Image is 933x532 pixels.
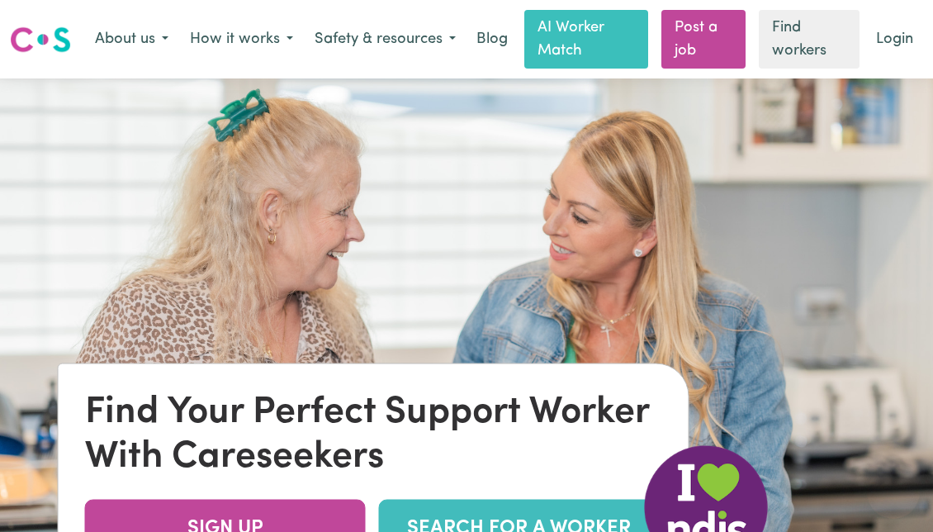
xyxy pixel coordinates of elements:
a: Careseekers logo [10,21,71,59]
a: Blog [466,21,518,58]
a: Login [866,21,923,58]
div: Find Your Perfect Support Worker With Careseekers [85,391,662,480]
a: AI Worker Match [524,10,648,69]
img: Careseekers logo [10,25,71,55]
button: Safety & resources [304,22,466,57]
button: How it works [179,22,304,57]
a: Find workers [759,10,860,69]
iframe: Button to launch messaging window [867,466,920,519]
a: Post a job [661,10,746,69]
button: About us [84,22,179,57]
